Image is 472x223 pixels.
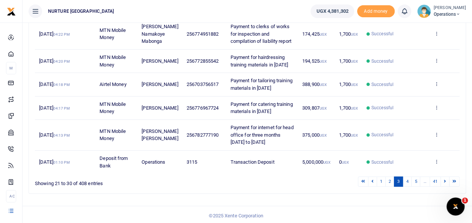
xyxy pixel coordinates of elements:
span: MTN Mobile Money [100,27,126,41]
span: 3115 [187,159,197,165]
span: [DATE] [39,31,69,37]
span: Successful [371,58,394,65]
span: 256703756517 [187,81,219,87]
span: 309,807 [302,105,327,111]
small: 01:10 PM [53,160,70,164]
small: UGX [351,83,358,87]
span: Successful [371,81,394,88]
span: Airtel Money [100,81,126,87]
a: 2 [385,176,394,187]
span: 1,700 [339,58,358,64]
span: 256772855542 [187,58,219,64]
a: 5 [411,176,420,187]
li: Toup your wallet [357,5,395,18]
span: 1,700 [339,31,358,37]
span: 1 [462,197,468,203]
span: Payment for internet for head office for three months [DATE] to [DATE] [231,125,294,145]
span: [PERSON_NAME] [142,58,178,64]
span: [DATE] [39,159,69,165]
span: UGX 4,381,302 [316,8,348,15]
li: Wallet ballance [308,5,357,18]
small: UGX [320,83,327,87]
small: UGX [351,133,358,137]
small: 04:20 PM [53,59,70,63]
span: 256776967724 [187,105,219,111]
span: 256774951882 [187,31,219,37]
small: UGX [320,59,327,63]
span: MTN Mobile Money [100,54,126,68]
small: UGX [342,160,349,164]
span: [DATE] [39,105,69,111]
span: Payment for hairdressing training materials in [DATE] [231,54,288,68]
span: 256782777190 [187,132,219,138]
span: [DATE] [39,81,69,87]
span: Deposit from Bank [100,155,128,169]
span: NURTURE [GEOGRAPHIC_DATA] [45,8,117,15]
span: 1,700 [339,81,358,87]
span: 1,700 [339,105,358,111]
span: Successful [371,131,394,138]
small: 04:18 PM [53,83,70,87]
iframe: Intercom live chat [446,197,464,215]
span: Successful [371,104,394,111]
span: Add money [357,5,395,18]
span: [PERSON_NAME] [142,105,178,111]
span: [PERSON_NAME] Namakoye Mabonga [142,24,178,44]
span: Transaction Deposit [231,159,274,165]
span: 194,525 [302,58,327,64]
span: 375,000 [302,132,327,138]
span: 5,000,000 [302,159,330,165]
a: 41 [430,176,441,187]
small: UGX [351,32,358,36]
small: 04:17 PM [53,106,70,110]
span: [PERSON_NAME] [PERSON_NAME] [142,128,178,142]
img: logo-small [7,7,16,16]
small: UGX [320,32,327,36]
span: [DATE] [39,132,69,138]
li: Ac [6,190,16,202]
span: 1,700 [339,132,358,138]
a: logo-small logo-large logo-large [7,8,16,14]
a: Add money [357,8,395,14]
span: [DATE] [39,58,69,64]
small: UGX [323,160,330,164]
span: Payment for catering training materials in [DATE] [231,101,293,115]
span: Operations [434,11,466,18]
span: Successful [371,159,394,166]
small: UGX [320,133,327,137]
a: 1 [377,176,386,187]
span: [PERSON_NAME] [142,81,178,87]
span: 174,425 [302,31,327,37]
div: Showing 21 to 30 of 408 entries [35,176,209,187]
small: [PERSON_NAME] [434,5,466,11]
small: 04:13 PM [53,133,70,137]
span: MTN Mobile Money [100,101,126,115]
li: M [6,62,16,74]
img: profile-user [417,5,431,18]
a: 3 [394,176,403,187]
small: UGX [351,106,358,110]
span: MTN Mobile Money [100,128,126,142]
small: UGX [351,59,358,63]
span: Successful [371,30,394,37]
small: 04:22 PM [53,32,70,36]
span: 388,900 [302,81,327,87]
a: profile-user [PERSON_NAME] Operations [417,5,466,18]
a: UGX 4,381,302 [311,5,354,18]
a: 4 [403,176,412,187]
span: Payment for tailoring training materials in [DATE] [231,78,293,91]
span: Payment to clerks of works for inspection and compilation of liability report [231,24,291,44]
small: UGX [320,106,327,110]
span: Operations [142,159,165,165]
span: 0 [339,159,349,165]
